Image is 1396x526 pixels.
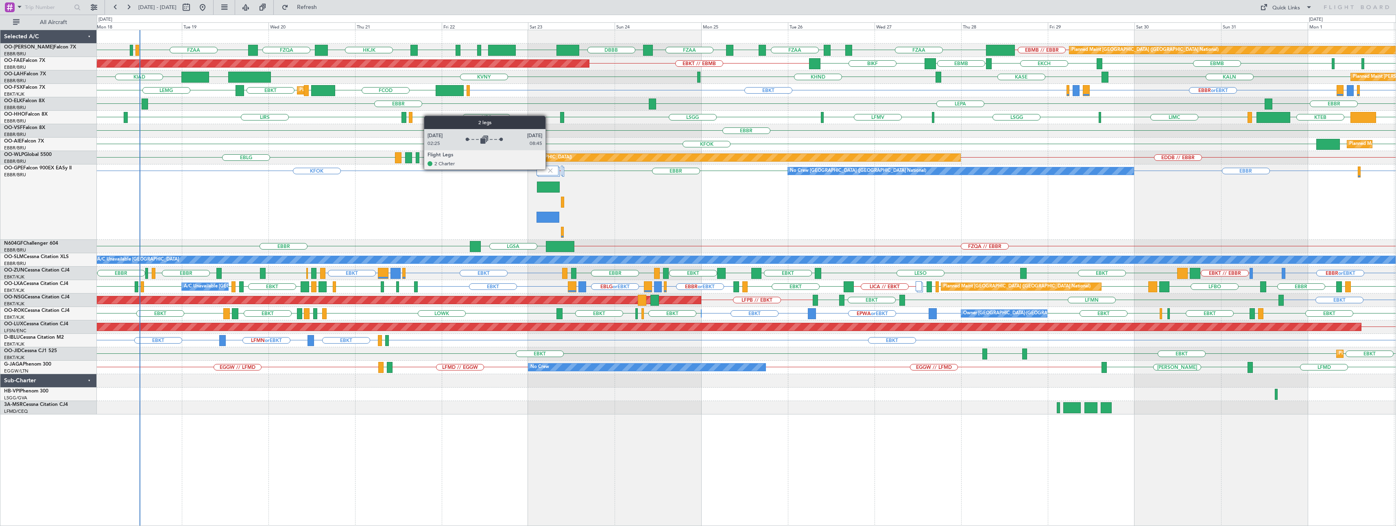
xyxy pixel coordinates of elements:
div: A/C Unavailable [GEOGRAPHIC_DATA] [97,254,179,266]
div: Planned Maint [GEOGRAPHIC_DATA] ([GEOGRAPHIC_DATA] National) [943,281,1091,293]
a: EBBR/BRU [4,131,26,138]
div: A/C Unavailable [GEOGRAPHIC_DATA] ([GEOGRAPHIC_DATA] National) [184,281,335,293]
div: Sat 23 [528,22,615,30]
div: Planned Maint Kortrijk-[GEOGRAPHIC_DATA] [299,84,394,96]
div: No Crew [530,361,549,373]
a: EGGW/LTN [4,368,28,374]
span: All Aircraft [21,20,86,25]
span: OO-ROK [4,308,24,313]
a: LFMD/CEQ [4,408,28,414]
a: OO-GPEFalcon 900EX EASy II [4,166,72,171]
a: OO-ELKFalcon 8X [4,99,45,103]
span: OO-GPE [4,166,23,171]
div: Sun 31 [1221,22,1308,30]
a: EBKT/KJK [4,355,24,361]
a: OO-ROKCessna Citation CJ4 [4,308,70,313]
a: OO-WLPGlobal 5500 [4,152,52,157]
a: LSGG/GVA [4,395,27,401]
a: G-JAGAPhenom 300 [4,362,51,367]
img: gray-close.svg [547,167,554,174]
a: OO-LXACessna Citation CJ4 [4,281,68,286]
a: OO-JIDCessna CJ1 525 [4,348,57,353]
span: Refresh [290,4,324,10]
div: Sun 24 [615,22,701,30]
span: OO-HHO [4,112,25,117]
span: OO-LAH [4,72,24,77]
a: EBBR/BRU [4,145,26,151]
button: Refresh [278,1,327,14]
span: OO-NSG [4,295,24,300]
span: OO-SLM [4,254,24,259]
div: [DATE] [98,16,112,23]
button: All Aircraft [9,16,88,29]
div: Sat 30 [1134,22,1221,30]
a: EBBR/BRU [4,78,26,84]
div: Thu 21 [355,22,442,30]
a: N604GFChallenger 604 [4,241,58,246]
span: OO-[PERSON_NAME] [4,45,54,50]
a: EBKT/KJK [4,274,24,280]
a: EBKT/KJK [4,341,24,347]
div: Fri 22 [442,22,528,30]
div: Mon 18 [95,22,182,30]
div: Planned Maint [GEOGRAPHIC_DATA] ([GEOGRAPHIC_DATA] National) [1071,44,1219,56]
div: Tue 26 [788,22,875,30]
div: Thu 28 [961,22,1048,30]
a: OO-HHOFalcon 8X [4,112,48,117]
a: EBKT/KJK [4,287,24,294]
span: OO-ELK [4,99,22,103]
a: OO-LAHFalcon 7X [4,72,46,77]
a: OO-SLMCessna Citation XLS [4,254,69,259]
span: HB-VPI [4,389,20,394]
a: EBBR/BRU [4,105,26,111]
span: [DATE] - [DATE] [138,4,177,11]
button: Quick Links [1256,1,1316,14]
a: EBBR/BRU [4,261,26,267]
div: Quick Links [1272,4,1300,12]
a: LFSN/ENC [4,328,26,334]
a: EBKT/KJK [4,301,24,307]
div: Mon 1 [1308,22,1394,30]
a: OO-AIEFalcon 7X [4,139,44,144]
div: Fri 29 [1048,22,1134,30]
a: D-IBLUCessna Citation M2 [4,335,64,340]
span: OO-AIE [4,139,22,144]
span: OO-VSF [4,125,23,130]
span: N604GF [4,241,23,246]
div: Mon 25 [701,22,788,30]
div: Wed 27 [875,22,961,30]
div: Tue 19 [182,22,268,30]
a: OO-LUXCessna Citation CJ4 [4,322,68,327]
input: Trip Number [25,1,72,13]
a: OO-NSGCessna Citation CJ4 [4,295,70,300]
a: OO-VSFFalcon 8X [4,125,45,130]
span: OO-ZUN [4,268,24,273]
a: EBBR/BRU [4,118,26,124]
div: Owner [GEOGRAPHIC_DATA]-[GEOGRAPHIC_DATA] [963,307,1073,320]
span: OO-FAE [4,58,23,63]
a: OO-FAEFalcon 7X [4,58,45,63]
a: EBBR/BRU [4,172,26,178]
span: OO-WLP [4,152,24,157]
div: No Crew [GEOGRAPHIC_DATA] ([GEOGRAPHIC_DATA] National) [790,165,926,177]
a: EBKT/KJK [4,314,24,320]
div: [DATE] [1309,16,1323,23]
span: G-JAGA [4,362,23,367]
a: OO-FSXFalcon 7X [4,85,45,90]
div: Wed 20 [268,22,355,30]
a: HB-VPIPhenom 300 [4,389,48,394]
a: OO-ZUNCessna Citation CJ4 [4,268,70,273]
a: OO-[PERSON_NAME]Falcon 7X [4,45,76,50]
span: OO-LUX [4,322,23,327]
a: EBKT/KJK [4,91,24,97]
div: Planned Maint [GEOGRAPHIC_DATA] ([GEOGRAPHIC_DATA]) [444,151,572,164]
span: D-IBLU [4,335,20,340]
span: OO-FSX [4,85,23,90]
span: 3A-MSR [4,402,23,407]
a: EBBR/BRU [4,158,26,164]
a: EBBR/BRU [4,64,26,70]
a: EBBR/BRU [4,247,26,253]
a: 3A-MSRCessna Citation CJ4 [4,402,68,407]
span: OO-LXA [4,281,23,286]
span: OO-JID [4,348,21,353]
